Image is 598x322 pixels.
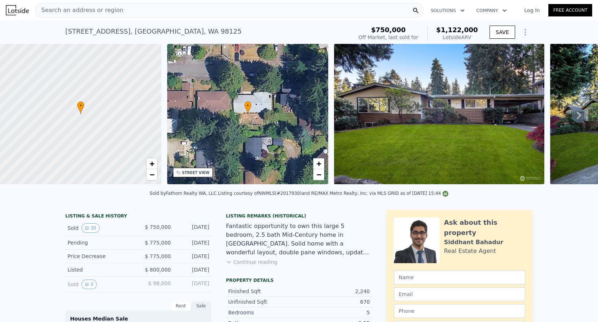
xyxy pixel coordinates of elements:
[149,170,154,179] span: −
[177,266,209,273] div: [DATE]
[317,159,321,168] span: +
[68,253,133,260] div: Price Decrease
[35,6,123,15] span: Search an address or region
[68,223,133,233] div: Sold
[226,213,372,219] div: Listing Remarks (Historical)
[515,7,548,14] a: Log In
[228,309,299,316] div: Bedrooms
[371,26,406,34] span: $750,000
[77,102,84,109] span: •
[65,213,211,220] div: LISTING & SALE HISTORY
[444,247,496,255] div: Real Estate Agent
[490,26,515,39] button: SAVE
[68,280,133,289] div: Sold
[299,298,370,306] div: 670
[226,258,277,266] button: Continue reading
[518,25,533,39] button: Show Options
[299,309,370,316] div: 5
[148,280,171,286] span: $ 98,000
[149,159,154,168] span: +
[226,222,372,257] div: Fantastic opportunity to own this large 5 bedroom, 2.5 bath Mid-Century home in [GEOGRAPHIC_DATA]...
[145,267,171,273] span: $ 800,000
[68,239,133,246] div: Pending
[145,253,171,259] span: $ 775,000
[436,34,478,41] div: Lotside ARV
[359,34,418,41] div: Off Market, last sold for
[146,158,157,169] a: Zoom in
[218,191,448,196] div: Listing courtesy of NWMLS (#2017930) and RE/MAX Metro Realty, Inc. via MLS GRID as of [DATE] 15:44
[65,26,242,37] div: [STREET_ADDRESS] , [GEOGRAPHIC_DATA] , WA 98125
[170,301,191,311] div: Rent
[182,170,210,175] div: STREET VIEW
[471,4,513,17] button: Company
[177,253,209,260] div: [DATE]
[81,280,97,289] button: View historical data
[394,304,525,318] input: Phone
[548,4,592,16] a: Free Account
[177,280,209,289] div: [DATE]
[394,287,525,301] input: Email
[436,26,478,34] span: $1,122,000
[177,223,209,233] div: [DATE]
[81,223,99,233] button: View historical data
[77,101,84,114] div: •
[317,170,321,179] span: −
[146,169,157,180] a: Zoom out
[442,191,448,197] img: NWMLS Logo
[191,301,211,311] div: Sale
[394,270,525,284] input: Name
[444,217,525,238] div: Ask about this property
[226,277,372,283] div: Property details
[228,288,299,295] div: Finished Sqft
[228,298,299,306] div: Unfinished Sqft
[244,102,252,109] span: •
[313,158,324,169] a: Zoom in
[6,5,29,15] img: Lotside
[244,101,252,114] div: •
[334,44,544,184] img: Sale: 118570455 Parcel: 97800720
[145,224,171,230] span: $ 750,000
[145,240,171,246] span: $ 775,000
[150,191,218,196] div: Sold by Fathom Realty WA, LLC .
[425,4,471,17] button: Solutions
[299,288,370,295] div: 2,240
[444,238,503,247] div: Siddhant Bahadur
[313,169,324,180] a: Zoom out
[68,266,133,273] div: Listed
[177,239,209,246] div: [DATE]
